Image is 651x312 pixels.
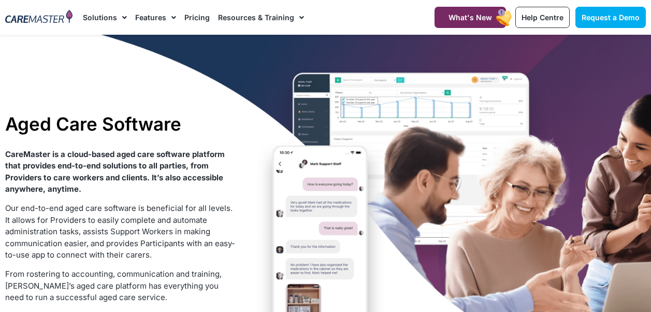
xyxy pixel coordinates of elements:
[515,7,570,28] a: Help Centre
[522,13,563,22] span: Help Centre
[435,7,506,28] a: What's New
[5,10,73,25] img: CareMaster Logo
[5,269,222,302] span: From rostering to accounting, communication and training, [PERSON_NAME]’s aged care platform has ...
[575,7,646,28] a: Request a Demo
[5,203,235,260] span: Our end-to-end aged care software is beneficial for all levels. It allows for Providers to easily...
[5,113,236,135] h1: Aged Care Software
[582,13,640,22] span: Request a Demo
[5,149,225,194] strong: CareMaster is a cloud-based aged care software platform that provides end-to-end solutions to all...
[449,13,492,22] span: What's New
